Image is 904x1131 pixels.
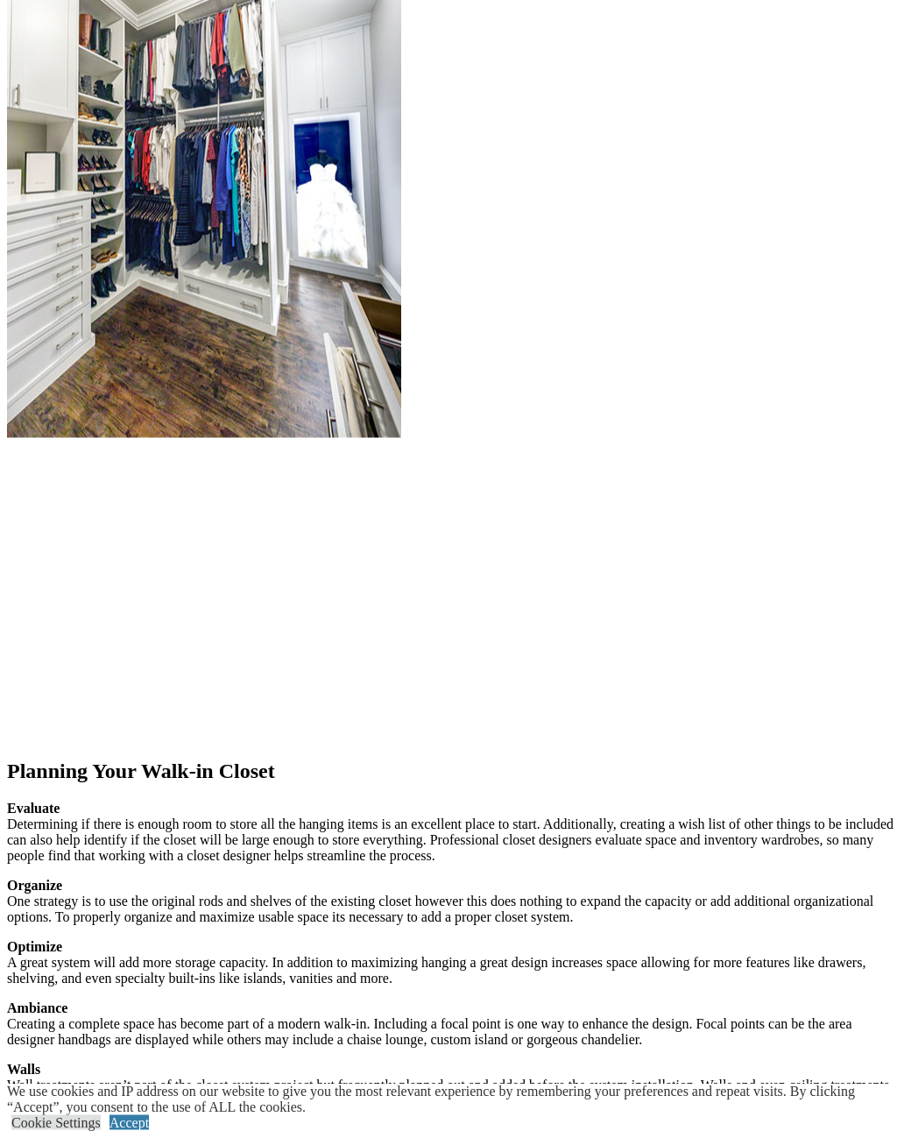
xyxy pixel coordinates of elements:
[7,760,897,783] h2: Planning Your Walk-in Closet
[7,1000,897,1048] p: Creating a complete space has become part of a modern walk-in. Including a focal point is one way...
[7,878,62,893] strong: Organize
[7,939,897,986] p: A great system will add more storage capacity. In addition to maximizing hanging a great design i...
[7,1062,897,1109] p: Wall treatments aren’t part of the closet system project but frequently planned out and added bef...
[109,1115,149,1130] a: Accept
[7,878,897,925] p: One strategy is to use the original rods and shelves of the existing closet however this does not...
[7,801,897,864] p: Determining if there is enough room to store all the hanging items is an excellent place to start...
[7,1062,40,1077] strong: Walls
[7,1000,67,1015] strong: Ambiance
[7,801,60,816] strong: Evaluate
[7,1084,904,1115] div: We use cookies and IP address on our website to give you the most relevant experience by remember...
[7,939,62,954] strong: Optimize
[11,1115,101,1130] a: Cookie Settings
